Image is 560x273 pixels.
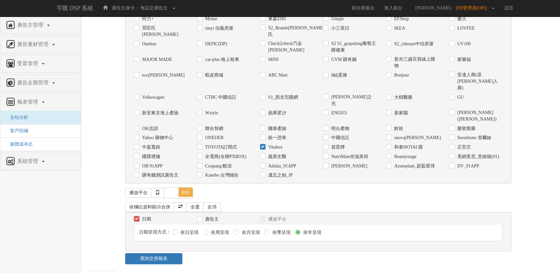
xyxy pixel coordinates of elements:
label: 依季呈現 [271,229,291,236]
a: 全選 [186,202,204,212]
label: 義美生醫 [267,153,286,160]
label: 國泰產險 [267,125,286,132]
label: 樂天 [456,16,466,22]
label: ENOZO [330,110,346,116]
label: 依年呈現 [302,229,321,236]
a: 廣告走期管理 [5,78,76,88]
label: 東森EHS [267,16,286,22]
label: 大樹醫藥 [393,94,412,101]
span: 無設定廣告主 [140,6,168,10]
a: 廣告主管理 [5,20,76,31]
span: 系統管理 [16,158,41,164]
a: 報表管理 [5,97,76,108]
label: 特力+ [140,16,154,22]
label: 鮮拾 [393,125,403,132]
label: 家樂福 [456,56,471,63]
label: [PERSON_NAME]之光 [330,94,376,107]
label: 全電商(全聯PXBOX) [203,153,246,160]
label: 安達人壽(原[PERSON_NAME]人壽) [456,72,502,91]
label: OB 91APP [140,163,163,169]
label: 樂敦製藥 [456,125,475,132]
label: 屈臣氏[PERSON_NAME] [140,25,187,38]
span: 收合 [178,188,193,197]
span: 廣告走期管理 [16,80,52,85]
label: 正官庄 [456,144,471,151]
a: 客戶回補 [5,128,28,133]
label: 遺忘之劍_IP [267,172,293,179]
label: Seoulmate 首爾妹 [456,135,491,141]
label: MINI [267,56,279,63]
label: ABC Mart [267,72,288,79]
a: 廣告素材管理 [5,39,76,50]
label: 中嘉寬頻 [140,144,160,151]
span: 日期呈現方式： [139,230,171,235]
label: NutriMate你滋美得 [330,153,368,160]
label: UV100 [456,41,471,47]
label: car-plus 格上租車 [203,56,239,63]
a: 全站分析 [5,115,28,120]
span: 廣告主身分： [112,6,139,10]
label: 和泰HOTAI 購 [393,144,423,151]
span: [PERSON_NAME] [412,6,455,10]
span: 報表管理 [16,99,41,105]
label: 國寶禮儀 [140,153,160,160]
label: 依周呈現 [209,229,229,236]
label: 中國信託 [330,135,349,141]
label: Wstyle [203,110,218,116]
span: 受眾管理 [16,61,41,66]
span: 廣告主管理 [16,22,46,28]
label: 明台產物 [330,125,349,132]
label: snova[PERSON_NAME] [393,135,439,141]
label: MAJOR MADE [140,56,172,63]
label: EFShop [393,16,409,22]
a: 查詢交易報表 [125,253,182,264]
label: S2_cthouse中信房屋 [393,41,434,47]
a: 全消 [203,202,221,212]
label: CTBC 中國信託 [203,94,236,101]
label: Volkswagen [140,94,164,101]
span: [FB管理員(OP)] [456,6,490,10]
span: 廣告素材管理 [16,41,52,47]
label: 美納里尼_意維能(91) [456,153,499,160]
label: 廣告主 [203,216,219,223]
label: 聯合智網 [203,125,223,132]
label: 日期 [140,216,151,223]
a: 系統管理 [5,156,76,167]
label: LOVFEE [456,25,475,32]
label: GU [456,94,464,101]
label: Vitabox [267,144,282,151]
label: 8結蛋捲 [330,72,347,79]
label: 依日呈現 [179,229,199,236]
label: IKEA [393,25,405,32]
label: 新安東京海上產險 [140,110,178,116]
label: 小三美日 [330,25,349,32]
label: sinyi 信義房屋 [203,25,233,32]
label: DV_91APP [456,163,479,169]
label: TOYOTA訂閱式 [203,144,237,151]
label: Beautystage [393,153,416,160]
a: 媒體成本比 [5,142,33,147]
label: 蘋果星沙 [267,110,286,116]
label: 統一證券 [267,135,286,141]
label: 依月呈現 [240,229,260,236]
label: GYM 購有錢 [330,56,357,63]
label: 賀眾牌 [330,144,345,151]
label: Bonjour [393,72,409,79]
label: Momo [203,16,217,22]
label: ONEDER [203,135,224,141]
label: S2 S1_grapeking葡萄王購健康 [330,40,376,53]
label: eco[PERSON_NAME] [140,72,185,79]
label: 購有錢測試廣告主 [140,172,178,179]
label: OK忠訓 [140,125,158,132]
label: Yahoo 購物中心 [140,135,173,141]
label: Oneboy [140,41,156,47]
label: Adidas_91APP [267,163,296,169]
label: S1_西北宅購網 [267,94,298,101]
label: 新光三越百貨線上購物 [393,56,439,69]
label: Uniqlo [330,16,344,22]
label: Coupang 酷澎 [203,163,232,169]
a: 受眾管理 [5,59,76,69]
label: [PERSON_NAME]([PERSON_NAME]) [456,109,502,122]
